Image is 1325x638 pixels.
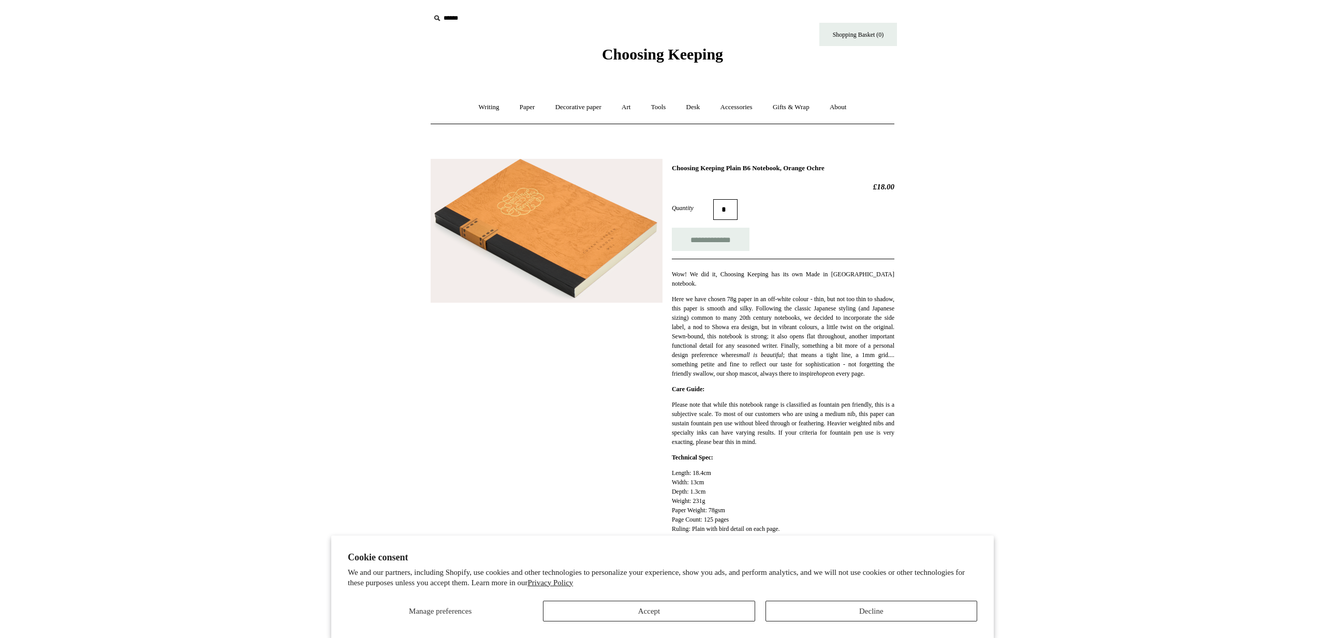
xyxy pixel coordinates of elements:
[510,94,544,121] a: Paper
[672,454,713,461] strong: Technical Spec:
[765,601,977,621] button: Decline
[602,54,723,61] a: Choosing Keeping
[546,94,611,121] a: Decorative paper
[672,203,713,213] label: Quantity
[469,94,509,121] a: Writing
[672,294,894,378] p: Here we have chosen 78g paper in an off-white colour - thin, but not too thin to shadow, this pap...
[672,468,894,580] p: Length: 18.4cm Width: 13cm Depth: 1.3cm Weight: 231g Paper Weight: 78gsm Page Count: 125 pages Ru...
[348,552,977,563] h2: Cookie consent
[672,182,894,191] h2: £18.00
[642,94,675,121] a: Tools
[431,159,662,303] img: Choosing Keeping Plain B6 Notebook, Orange Ochre
[711,94,762,121] a: Accessories
[820,94,856,121] a: About
[612,94,640,121] a: Art
[816,370,828,377] em: hope
[527,578,573,587] a: Privacy Policy
[672,164,894,172] h1: Choosing Keeping Plain B6 Notebook, Orange Ochre
[672,400,894,447] p: Please note that while this notebook range is classified as fountain pen friendly, this is a subj...
[348,601,533,621] button: Manage preferences
[737,351,783,359] em: small is beautiful
[409,607,472,615] span: Manage preferences
[672,385,704,393] strong: Care Guide:
[819,23,897,46] a: Shopping Basket (0)
[677,94,710,121] a: Desk
[543,601,755,621] button: Accept
[672,270,894,288] p: Wow! We did it, Choosing Keeping has its own Made in [GEOGRAPHIC_DATA] notebook.
[763,94,819,121] a: Gifts & Wrap
[348,568,977,588] p: We and our partners, including Shopify, use cookies and other technologies to personalize your ex...
[602,46,723,63] span: Choosing Keeping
